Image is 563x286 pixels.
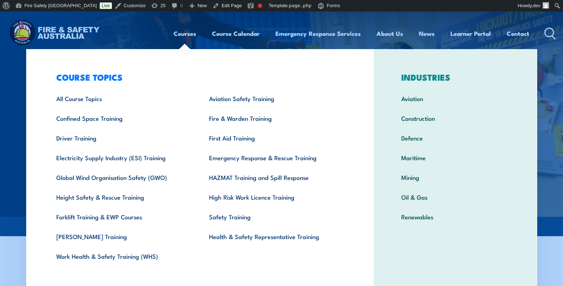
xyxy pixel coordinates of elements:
[450,24,491,43] a: Learner Portal
[45,227,198,246] a: [PERSON_NAME] Training
[174,24,196,43] a: Courses
[533,3,540,8] span: dev
[100,3,112,9] a: Live
[45,89,198,108] a: All Course Topics
[198,148,351,167] a: Emergency Response & Rescue Training
[390,207,520,227] a: Renewables
[289,3,312,8] span: page.php
[198,207,351,227] a: Safety Training
[45,148,198,167] a: Electricity Supply Industry (ESI) Training
[390,108,520,128] a: Construction
[390,187,520,207] a: Oil & Gas
[275,24,361,43] a: Emergency Response Services
[507,24,529,43] a: Contact
[198,187,351,207] a: High Risk Work Licence Training
[45,108,198,128] a: Confined Space Training
[212,24,260,43] a: Course Calendar
[198,167,351,187] a: HAZMAT Training and Spill Response
[390,72,520,82] h3: INDUSTRIES
[45,72,351,82] h3: COURSE TOPICS
[198,89,351,108] a: Aviation Safety Training
[390,148,520,167] a: Maritime
[419,24,435,43] a: News
[390,167,520,187] a: Mining
[377,24,403,43] a: About Us
[198,108,351,128] a: Fire & Warden Training
[45,187,198,207] a: Height Safety & Rescue Training
[198,227,351,246] a: Health & Safety Representative Training
[45,246,198,266] a: Work Health & Safety Training (WHS)
[45,128,198,148] a: Driver Training
[45,167,198,187] a: Global Wind Organisation Safety (GWO)
[390,89,520,108] a: Aviation
[45,207,198,227] a: Forklift Training & EWP Courses
[198,128,351,148] a: First Aid Training
[258,4,262,8] div: Focus keyphrase not set
[390,128,520,148] a: Defence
